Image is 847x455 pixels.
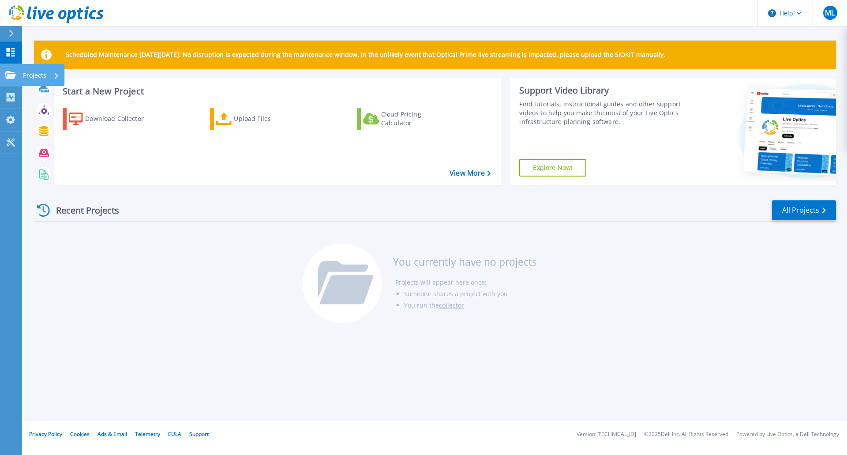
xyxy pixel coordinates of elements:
[29,430,62,438] a: Privacy Policy
[644,432,728,437] li: © 2025 Dell Inc. All Rights Reserved
[393,257,537,267] h3: You currently have no projects
[825,9,835,16] span: ML
[97,430,127,438] a: Ads & Email
[519,159,586,177] a: Explore Now!
[519,100,685,126] div: Find tutorials, instructional guides and other support videos to help you make the most of your L...
[70,430,90,438] a: Cookies
[450,169,491,177] a: View More
[210,108,308,130] a: Upload Files
[63,86,491,96] h3: Start a New Project
[404,288,537,300] li: Someone shares a project with you
[168,430,181,438] a: EULA
[85,110,156,128] div: Download Collector
[404,300,537,311] li: You run the
[135,430,160,438] a: Telemetry
[772,200,836,220] a: All Projects
[519,85,685,96] div: Support Video Library
[63,108,161,130] a: Download Collector
[736,432,839,437] li: Powered by Live Optics, a Dell Technology
[439,301,464,309] a: collector
[34,199,131,221] div: Recent Projects
[577,432,636,437] li: Version: [TECHNICAL_ID]
[357,108,455,130] a: Cloud Pricing Calculator
[381,110,452,128] div: Cloud Pricing Calculator
[23,64,46,87] p: Projects
[395,277,537,288] li: Projects will appear here once:
[66,51,665,58] p: Scheduled Maintenance [DATE][DATE]: No disruption is expected during the maintenance window. In t...
[189,430,209,438] a: Support
[234,110,304,128] div: Upload Files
